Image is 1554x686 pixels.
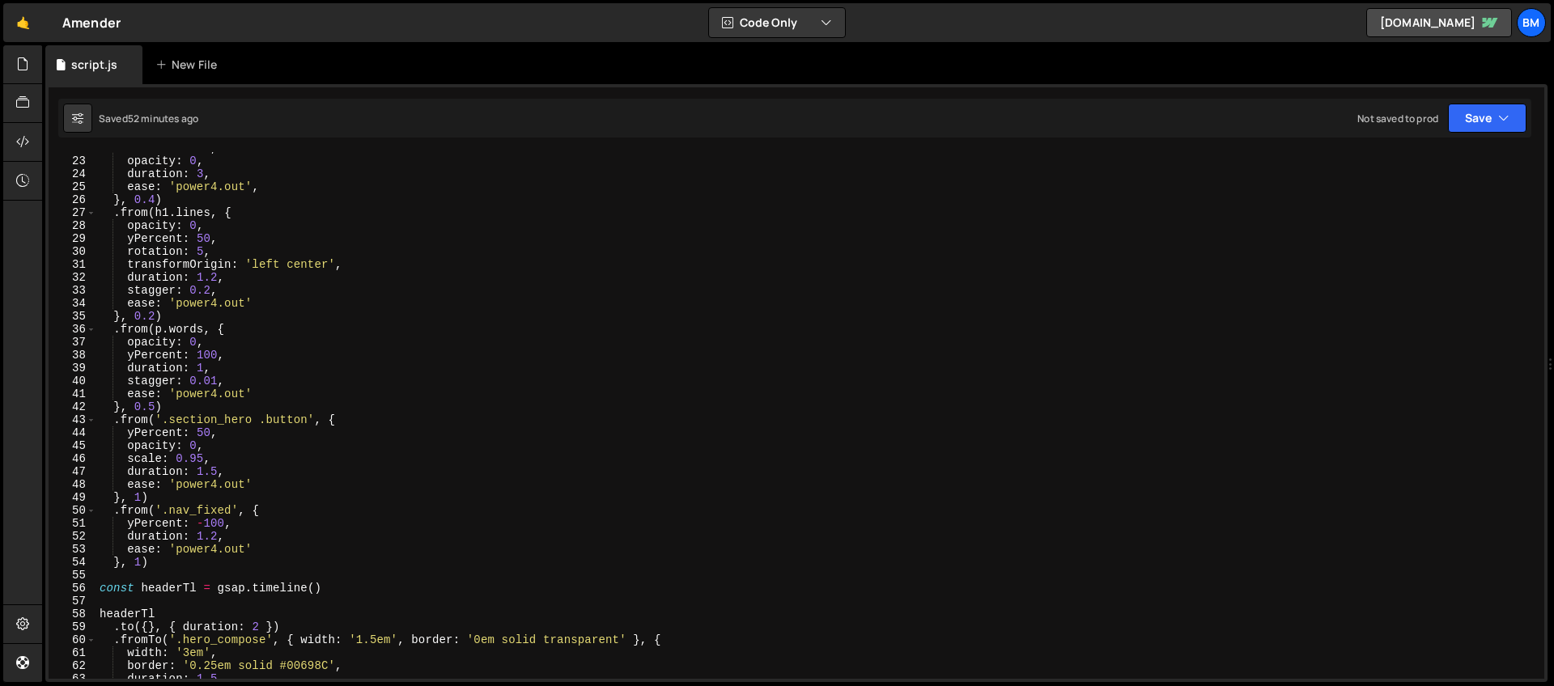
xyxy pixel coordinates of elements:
div: 62 [49,659,96,672]
div: 38 [49,349,96,362]
div: 31 [49,258,96,271]
div: 55 [49,569,96,582]
div: Amender [62,13,121,32]
div: 32 [49,271,96,284]
div: 26 [49,193,96,206]
div: 58 [49,608,96,620]
div: 37 [49,336,96,349]
div: script.js [71,57,117,73]
div: New File [155,57,223,73]
div: 63 [49,672,96,685]
div: 27 [49,206,96,219]
div: 61 [49,646,96,659]
div: 24 [49,167,96,180]
div: 54 [49,556,96,569]
div: 52 [49,530,96,543]
a: [DOMAIN_NAME] [1366,8,1512,37]
div: 53 [49,543,96,556]
div: 36 [49,323,96,336]
button: Code Only [709,8,845,37]
div: 29 [49,232,96,245]
div: 41 [49,387,96,400]
a: 🤙 [3,3,43,42]
div: 48 [49,478,96,491]
div: 52 minutes ago [128,112,198,125]
div: 45 [49,439,96,452]
div: 35 [49,310,96,323]
div: Saved [99,112,198,125]
div: 40 [49,375,96,387]
div: 46 [49,452,96,465]
div: 25 [49,180,96,193]
div: 39 [49,362,96,375]
div: 59 [49,620,96,633]
div: 23 [49,155,96,167]
div: 33 [49,284,96,297]
div: 49 [49,491,96,504]
div: 60 [49,633,96,646]
div: 50 [49,504,96,517]
div: 30 [49,245,96,258]
div: 44 [49,426,96,439]
div: 56 [49,582,96,595]
a: bm [1517,8,1546,37]
div: 28 [49,219,96,232]
div: Not saved to prod [1357,112,1438,125]
div: 51 [49,517,96,530]
div: 47 [49,465,96,478]
div: 57 [49,595,96,608]
div: 43 [49,413,96,426]
button: Save [1448,104,1526,133]
div: 42 [49,400,96,413]
div: 34 [49,297,96,310]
